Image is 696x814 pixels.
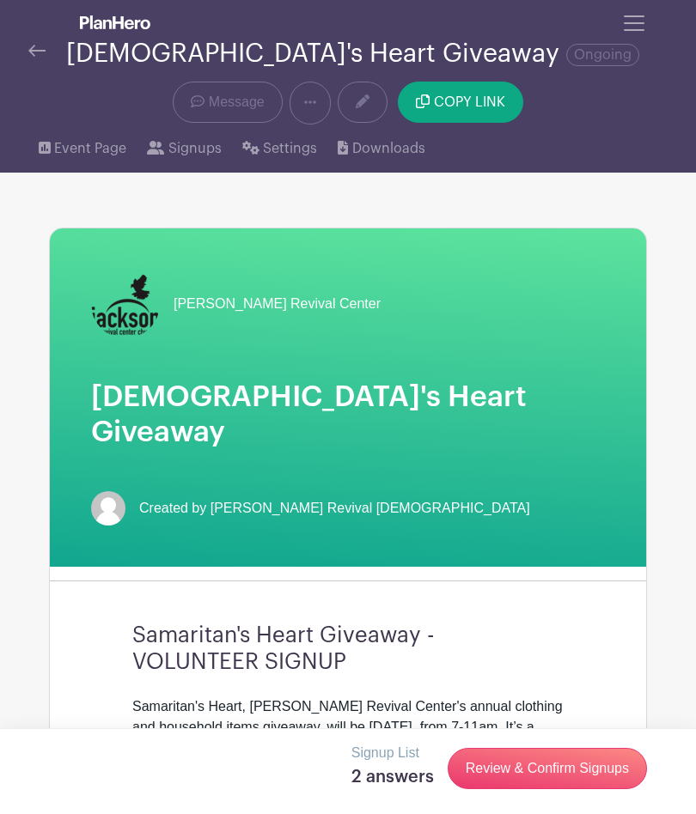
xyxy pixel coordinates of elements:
img: default-ce2991bfa6775e67f084385cd625a349d9dcbb7a52a09fb2fda1e96e2d18dcdb.png [91,491,125,525]
span: Created by [PERSON_NAME] Revival [DEMOGRAPHIC_DATA] [139,498,530,519]
h5: 2 answers [351,767,434,787]
span: Settings [263,138,317,159]
a: Review & Confirm Signups [448,748,647,789]
a: Signups [147,125,221,173]
button: Toggle navigation [611,7,657,39]
span: Message [209,92,265,112]
p: Signup List [351,743,434,763]
a: Settings [242,125,317,173]
span: COPY LINK [434,95,505,109]
h1: [DEMOGRAPHIC_DATA]'s Heart Giveaway [91,380,605,450]
span: Ongoing [566,44,639,66]
span: Downloads [352,138,425,159]
a: Downloads [338,125,424,173]
span: [PERSON_NAME] Revival Center [174,294,381,314]
a: Message [173,82,282,123]
span: Signups [168,138,222,159]
img: JRC%20Vertical%20Logo.png [91,270,160,338]
span: Event Page [54,138,126,159]
img: back-arrow-29a5d9b10d5bd6ae65dc969a981735edf675c4d7a1fe02e03b50dbd4ba3cdb55.svg [28,45,46,57]
div: [DEMOGRAPHIC_DATA]'s Heart Giveaway [66,39,639,68]
h3: Samaritan's Heart Giveaway - VOLUNTEER SIGNUP [132,623,564,676]
button: COPY LINK [398,82,522,123]
a: Event Page [39,125,126,173]
img: logo_white-6c42ec7e38ccf1d336a20a19083b03d10ae64f83f12c07503d8b9e83406b4c7d.svg [80,15,150,29]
